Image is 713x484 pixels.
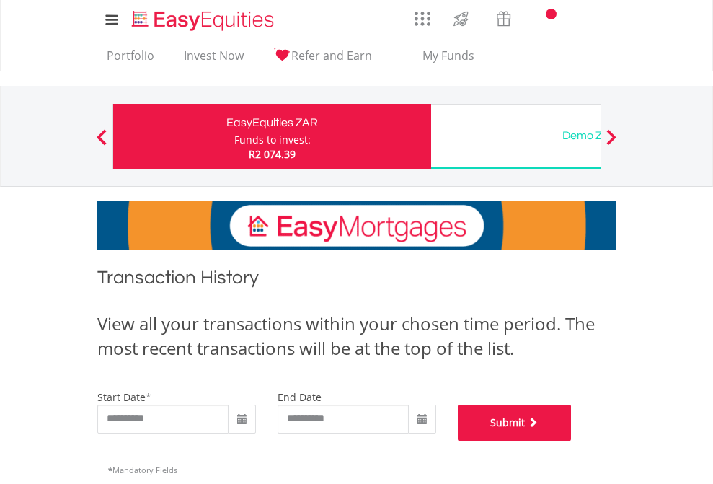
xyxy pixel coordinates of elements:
a: Home page [126,4,280,32]
img: EasyMortage Promotion Banner [97,201,616,250]
a: FAQ's and Support [562,4,598,32]
span: My Funds [402,46,496,65]
img: vouchers-v2.svg [492,7,515,30]
button: Submit [458,405,572,441]
a: AppsGrid [405,4,440,27]
a: Vouchers [482,4,525,30]
span: R2 074.39 [249,147,296,161]
div: Funds to invest: [234,133,311,147]
label: start date [97,390,146,404]
div: View all your transactions within your chosen time period. The most recent transactions will be a... [97,312,616,361]
a: My Profile [598,4,635,35]
a: Invest Now [178,48,249,71]
button: Previous [87,136,116,151]
a: Notifications [525,4,562,32]
img: EasyEquities_Logo.png [129,9,280,32]
h1: Transaction History [97,265,616,297]
img: thrive-v2.svg [449,7,473,30]
img: grid-menu-icon.svg [415,11,430,27]
div: EasyEquities ZAR [122,113,422,133]
label: end date [278,390,322,404]
a: Portfolio [101,48,160,71]
span: Mandatory Fields [108,465,177,475]
button: Next [597,136,626,151]
a: Refer and Earn [267,48,378,71]
span: Refer and Earn [291,48,372,63]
